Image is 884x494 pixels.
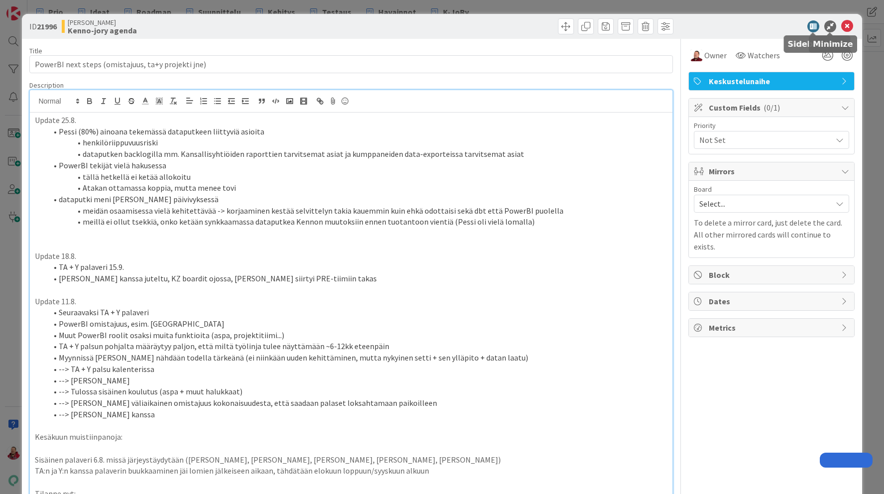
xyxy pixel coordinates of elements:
label: Title [29,46,42,55]
p: To delete a mirror card, just delete the card. All other mirrored cards will continue to exists. [694,217,849,252]
li: --> [PERSON_NAME] väliaikainen omistajuus kokonaisuudesta, että saadaan palaset loksahtamaan paik... [47,397,667,409]
li: TA + Y palaveri 15.9. [47,261,667,273]
input: type card name here... [29,55,672,73]
span: Board [694,186,712,193]
li: TA + Y palsun pohjalta määräytyy paljon, että miltä työlinja tulee näyttämään ~6-12kk eteenpäin [47,341,667,352]
li: Atakan ottamassa koppia, mutta menee tovi [47,182,667,194]
li: dataputken backlogilla mm. Kansallisyhtiöiden raporttien tarvitsemat asiat ja kumppaneiden data-e... [47,148,667,160]
span: Mirrors [709,165,836,177]
li: henkilöriippuvuusriski [47,137,667,148]
li: --> [PERSON_NAME] kanssa [47,409,667,420]
span: Owner [704,49,727,61]
h5: Minimize [813,39,853,49]
li: --> [PERSON_NAME] [47,375,667,386]
li: Pessi (80%) ainoana tekemässä dataputkeen liittyviä asioita [47,126,667,137]
li: dataputki meni [PERSON_NAME] päivivyksessä [47,194,667,205]
span: Select... [699,197,827,211]
span: Block [709,269,836,281]
h5: Sidebar View [788,39,847,49]
p: Update 11.8. [35,296,667,307]
li: --> TA + Y palsu kalenterissa [47,364,667,375]
span: Keskustelunaihe [709,75,836,87]
li: meillä ei ollut tsekkiä, onko ketään synkkaamassa dataputkea Kennon muutoksiin ennen tuotantoon v... [47,216,667,228]
p: Update 25.8. [35,115,667,126]
li: PowerBI tekijät vielä hakusessa [47,160,667,171]
p: Kesäkuun muistiinpanoja: [35,431,667,443]
li: [PERSON_NAME] kanssa juteltu, KZ boardit ojossa, [PERSON_NAME] siirtyi PRE-tiimiin takas [47,273,667,284]
li: --> Tulossa sisäinen koulutus (aspa + muut halukkaat) [47,386,667,397]
span: ( 0/1 ) [764,103,780,113]
span: Not Set [699,133,827,147]
p: TA:n ja Y:n kanssa palaverin buukkaaminen jäi lomien jälkeiseen aikaan, tähdätään elokuun loppuun... [35,465,667,477]
b: Kenno-jory agenda [68,26,137,34]
li: tällä hetkellä ei ketää allokoitu [47,171,667,183]
span: [PERSON_NAME] [68,18,137,26]
p: Update 18.8. [35,250,667,262]
span: Description [29,81,64,90]
li: Seuraavaksi TA + Y palaveri [47,307,667,318]
span: Custom Fields [709,102,836,114]
span: Watchers [748,49,780,61]
li: PowerBI omistajuus, esim. [GEOGRAPHIC_DATA] [47,318,667,330]
p: Sisäinen palaveri 6.8. missä järjeystäydytään ([PERSON_NAME], [PERSON_NAME], [PERSON_NAME], [PERS... [35,454,667,466]
li: Muut PowerBI roolit osaksi muita funktioita (aspa, projektitiimi...) [47,330,667,341]
li: Myynnissä [PERSON_NAME] nähdään todella tärkeänä (ei niinkään uuden kehittäminen, mutta nykyinen ... [47,352,667,364]
b: 21996 [37,21,57,31]
img: JS [690,49,702,61]
span: Metrics [709,322,836,334]
li: meidän osaamisessa vielä kehitettävää -> korjaaminen kestää selvittelyn takia kauemmin kuin ehkä ... [47,205,667,217]
span: Dates [709,295,836,307]
div: Priority [694,122,849,129]
span: ID [29,20,57,32]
